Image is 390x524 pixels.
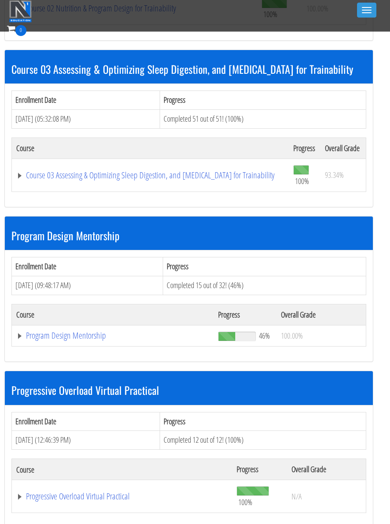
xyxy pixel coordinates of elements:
th: Course [12,459,232,480]
td: N/A [287,480,366,513]
h3: Progressive Overload Virtual Practical [11,384,366,396]
td: [DATE] (09:48:17 AM) [12,276,163,295]
a: Progressive Overload Virtual Practical [16,492,228,501]
th: Progress [232,459,288,480]
span: 0 [15,25,26,36]
td: Completed 15 out of 32! (46%) [163,276,366,295]
span: 46% [259,331,270,340]
td: [DATE] (12:46:39 PM) [12,431,160,450]
span: 100% [238,497,252,507]
h3: Program Design Mentorship [11,230,366,241]
img: n1-education [9,0,32,22]
h3: Course 03 Assessing & Optimizing Sleep Digestion, and [MEDICAL_DATA] for Trainability [11,63,366,75]
th: Overall Grade [287,459,366,480]
a: Course 03 Assessing & Optimizing Sleep Digestion, and [MEDICAL_DATA] for Trainability [16,171,284,180]
th: Enrollment Date [12,412,160,431]
th: Progress [160,91,366,110]
th: Overall Grade [321,137,366,159]
span: 100% [295,176,309,186]
a: 0 [7,23,26,35]
a: Program Design Mentorship [16,331,209,340]
td: 93.34% [321,159,366,192]
td: Completed 12 out of 12! (100%) [160,431,366,450]
th: Progress [163,257,366,276]
th: Enrollment Date [12,257,163,276]
th: Progress [289,137,321,159]
th: Course [12,137,289,159]
td: 100.00% [277,325,366,346]
th: Progress [214,304,277,325]
td: [DATE] (05:32:08 PM) [12,109,160,128]
th: Overall Grade [277,304,366,325]
th: Course [12,304,214,325]
th: Enrollment Date [12,91,160,110]
th: Progress [160,412,366,431]
td: Completed 51 out of 51! (100%) [160,109,366,128]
